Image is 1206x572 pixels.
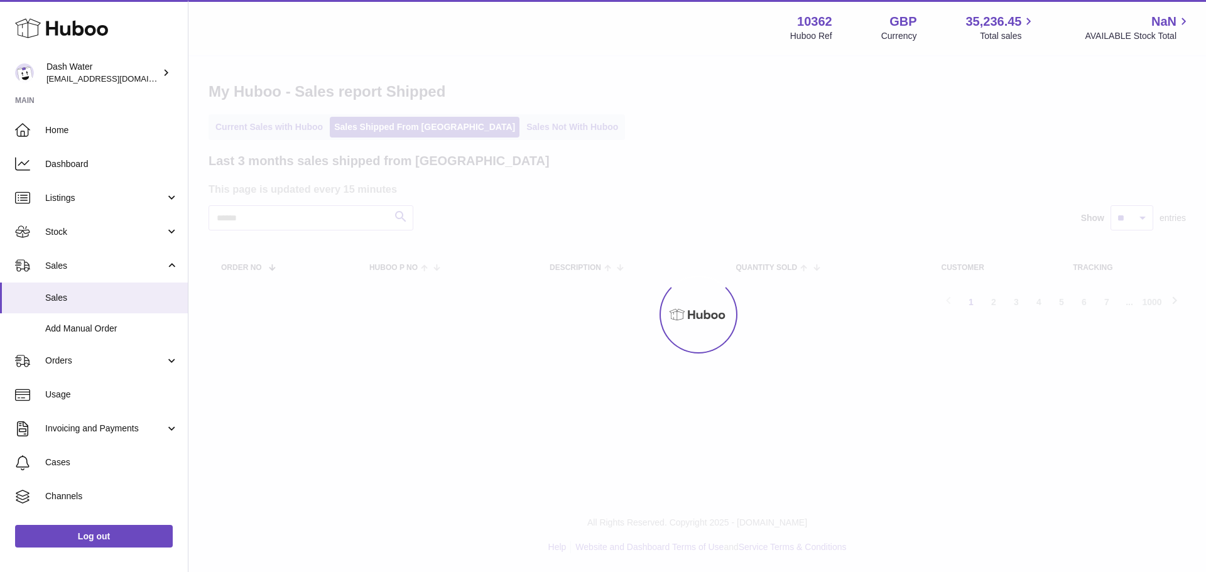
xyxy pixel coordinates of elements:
[45,260,165,272] span: Sales
[45,292,178,304] span: Sales
[965,13,1021,30] span: 35,236.45
[45,490,178,502] span: Channels
[46,73,185,84] span: [EMAIL_ADDRESS][DOMAIN_NAME]
[45,124,178,136] span: Home
[15,525,173,548] a: Log out
[45,226,165,238] span: Stock
[45,389,178,401] span: Usage
[1151,13,1176,30] span: NaN
[45,158,178,170] span: Dashboard
[889,13,916,30] strong: GBP
[797,13,832,30] strong: 10362
[45,192,165,204] span: Listings
[980,30,1036,42] span: Total sales
[790,30,832,42] div: Huboo Ref
[46,61,160,85] div: Dash Water
[45,423,165,434] span: Invoicing and Payments
[45,355,165,367] span: Orders
[15,63,34,82] img: internalAdmin-10362@internal.huboo.com
[45,456,178,468] span: Cases
[1085,30,1191,42] span: AVAILABLE Stock Total
[965,13,1036,42] a: 35,236.45 Total sales
[881,30,917,42] div: Currency
[1085,13,1191,42] a: NaN AVAILABLE Stock Total
[45,323,178,335] span: Add Manual Order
